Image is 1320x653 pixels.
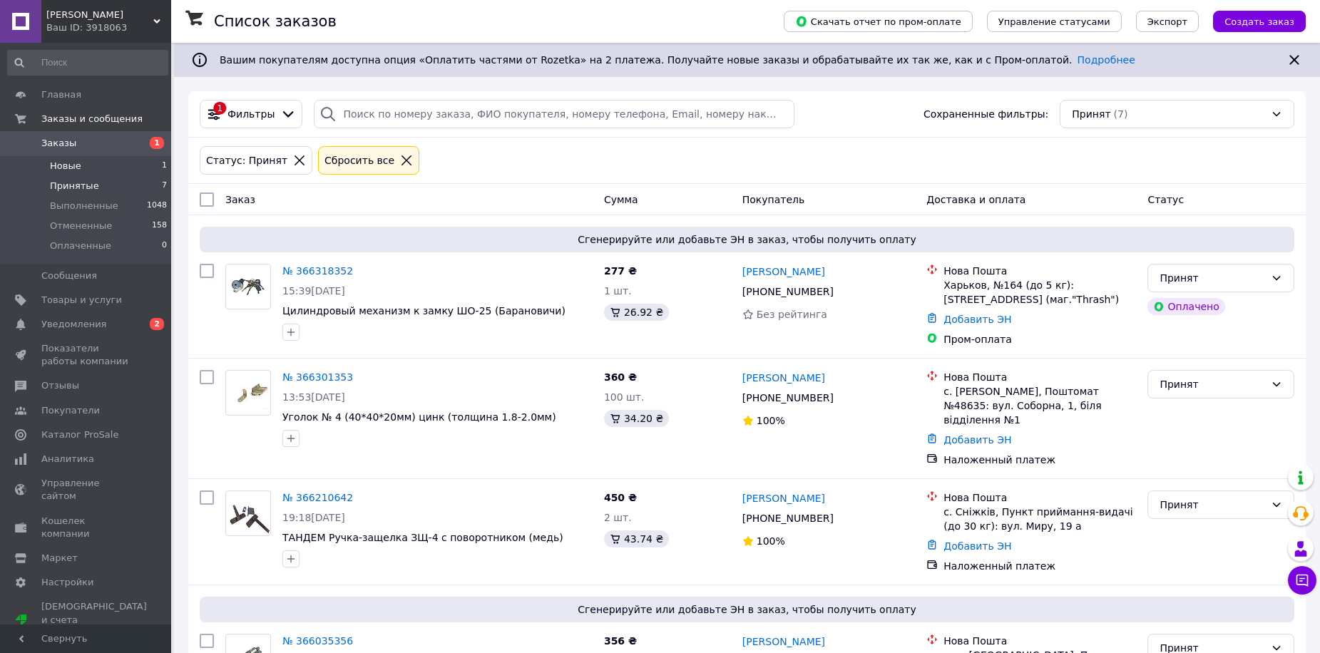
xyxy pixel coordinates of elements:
span: 1 [162,160,167,173]
span: Принят [1072,107,1110,121]
span: Заказы [41,137,76,150]
a: Уголок № 4 (40*40*20мм) цинк (толщина 1.8-2.0мм) [282,411,556,423]
div: 43.74 ₴ [604,530,669,547]
span: (7) [1114,108,1128,120]
div: с. [PERSON_NAME], Поштомат №48635: вул. Соборна, 1, біля відділення №1 [943,384,1136,427]
span: STANISLAV [46,9,153,21]
div: Оплачено [1147,298,1224,315]
span: Покупатели [41,404,100,417]
a: № 366210642 [282,492,353,503]
a: Добавить ЭН [943,314,1011,325]
span: Без рейтинга [757,309,827,320]
span: Оплаченные [50,240,111,252]
div: Наложенный платеж [943,559,1136,573]
span: Новые [50,160,81,173]
div: Сбросить все [322,153,397,168]
a: Подробнее [1078,54,1135,66]
a: Фото товару [225,490,271,536]
span: 100 шт. [604,391,645,403]
img: Фото товару [226,271,270,303]
span: Статус [1147,194,1184,205]
span: Сгенерируйте или добавьте ЭН в заказ, чтобы получить оплату [205,232,1289,247]
span: 1 шт. [604,285,632,297]
div: [PHONE_NUMBER] [740,388,836,408]
span: Аналитика [41,453,94,466]
a: Добавить ЭН [943,540,1011,552]
a: [PERSON_NAME] [742,264,825,279]
span: 1 [150,137,164,149]
a: № 366301353 [282,371,353,383]
div: Принят [1160,497,1265,513]
span: Настройки [41,576,93,589]
span: Каталог ProSale [41,428,118,441]
div: Нова Пошта [943,264,1136,278]
a: [PERSON_NAME] [742,634,825,649]
span: 0 [162,240,167,252]
span: Отмененные [50,220,112,232]
span: 100% [757,415,785,426]
a: № 366035356 [282,635,353,647]
a: [PERSON_NAME] [742,491,825,505]
div: Принят [1160,270,1265,286]
span: Экспорт [1147,16,1187,27]
a: Фото товару [225,370,271,416]
input: Поиск [7,50,168,76]
div: Харьков, №164 (до 5 кг): [STREET_ADDRESS] (маг."Thrash") [943,278,1136,307]
span: Фильтры [227,107,275,121]
span: [DEMOGRAPHIC_DATA] и счета [41,600,147,639]
a: Цилиндровый механизм к замку ШО-25 (Барановичи) [282,305,566,317]
button: Чат с покупателем [1288,566,1316,595]
span: Выполненные [50,200,118,212]
span: Уведомления [41,318,106,331]
span: 19:18[DATE] [282,512,345,523]
a: Создать заказ [1199,15,1306,26]
span: Сохраненные фильтры: [924,107,1048,121]
span: Заказ [225,194,255,205]
button: Экспорт [1136,11,1199,32]
div: Принят [1160,376,1265,392]
div: Ваш ID: 3918063 [46,21,171,34]
span: Доставка и оплата [926,194,1025,205]
div: Нова Пошта [943,634,1136,648]
div: с. Сніжків, Пункт приймання-видачі (до 30 кг): вул. Миру, 19 а [943,505,1136,533]
span: Заказы и сообщения [41,113,143,125]
span: 277 ₴ [604,265,637,277]
div: 26.92 ₴ [604,304,669,321]
div: [PHONE_NUMBER] [740,508,836,528]
div: Пром-оплата [943,332,1136,346]
span: 356 ₴ [604,635,637,647]
span: Главная [41,88,81,101]
span: Вашим покупателям доступна опция «Оплатить частями от Rozetka» на 2 платежа. Получайте новые зака... [220,54,1135,66]
img: Фото товару [226,376,270,410]
button: Управление статусами [987,11,1122,32]
span: 1048 [147,200,167,212]
span: 2 шт. [604,512,632,523]
a: Фото товару [225,264,271,309]
div: [PHONE_NUMBER] [740,282,836,302]
input: Поиск по номеру заказа, ФИО покупателя, номеру телефона, Email, номеру накладной [314,100,794,128]
button: Создать заказ [1213,11,1306,32]
span: 158 [152,220,167,232]
span: Сумма [604,194,638,205]
span: 100% [757,535,785,547]
a: Добавить ЭН [943,434,1011,446]
span: 13:53[DATE] [282,391,345,403]
span: Сообщения [41,269,97,282]
a: [PERSON_NAME] [742,371,825,385]
span: Кошелек компании [41,515,132,540]
span: Маркет [41,552,78,565]
span: Скачать отчет по пром-оплате [795,15,961,28]
div: Нова Пошта [943,370,1136,384]
div: Статус: Принят [203,153,290,168]
span: Управление сайтом [41,477,132,503]
span: Сгенерируйте или добавьте ЭН в заказ, чтобы получить оплату [205,602,1289,617]
span: Принятые [50,180,99,192]
img: Фото товару [226,493,270,535]
span: 7 [162,180,167,192]
a: ТАНДЕМ Ручка-защелка ЗЩ-4 с поворотником (медь) [282,532,563,543]
div: Нова Пошта [943,490,1136,505]
span: Покупатель [742,194,805,205]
